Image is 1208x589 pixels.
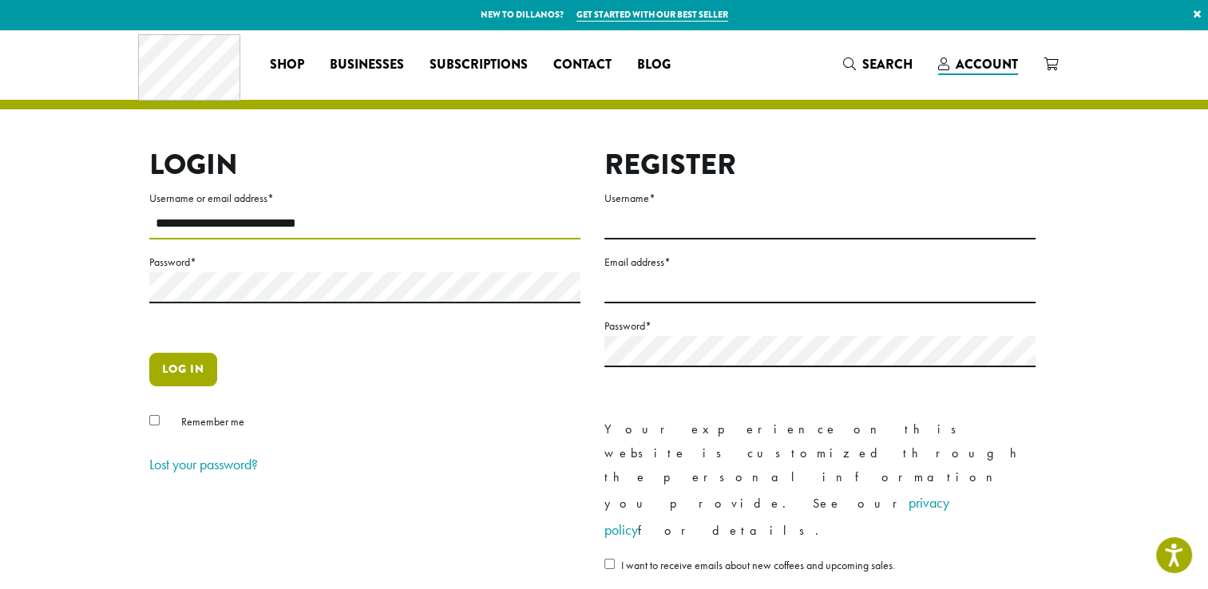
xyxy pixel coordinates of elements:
button: Log in [149,353,217,386]
a: Get started with our best seller [576,8,728,22]
span: Contact [553,55,612,75]
p: Your experience on this website is customized through the personal information you provide. See o... [604,417,1036,544]
span: Remember me [181,414,244,429]
a: Shop [257,52,317,77]
span: I want to receive emails about new coffees and upcoming sales. [621,558,895,572]
a: Lost your password? [149,455,258,473]
span: Account [956,55,1018,73]
a: Search [830,51,925,77]
label: Username or email address [149,188,580,208]
input: I want to receive emails about new coffees and upcoming sales. [604,559,615,569]
h2: Login [149,148,580,182]
span: Search [862,55,913,73]
label: Email address [604,252,1036,272]
span: Blog [637,55,671,75]
label: Password [604,316,1036,336]
span: Businesses [330,55,404,75]
span: Subscriptions [430,55,528,75]
h2: Register [604,148,1036,182]
span: Shop [270,55,304,75]
label: Password [149,252,580,272]
label: Username [604,188,1036,208]
a: privacy policy [604,493,949,539]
